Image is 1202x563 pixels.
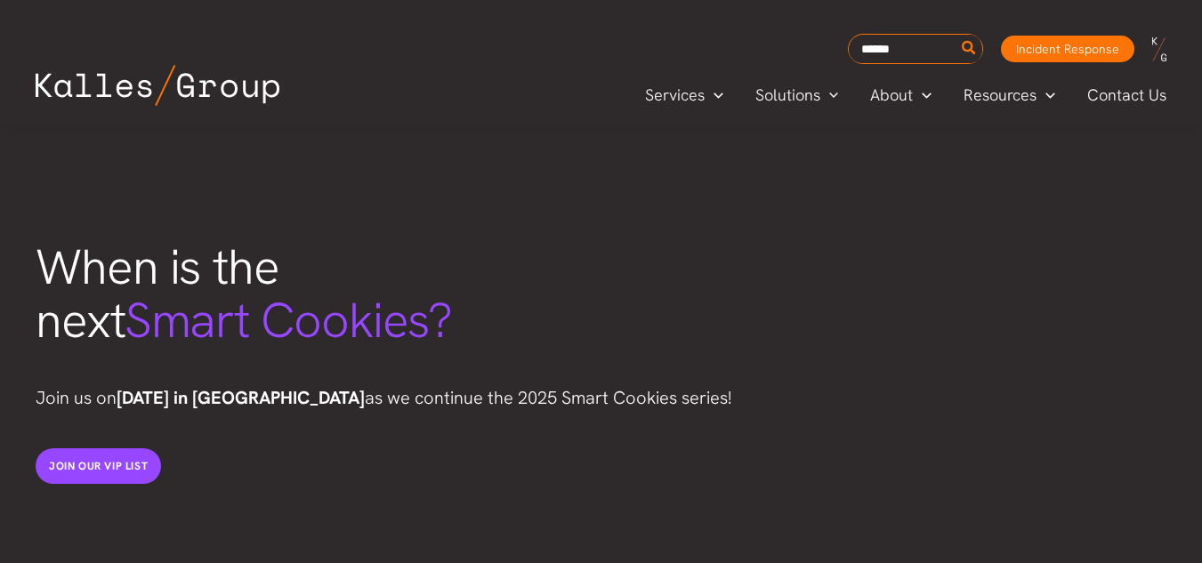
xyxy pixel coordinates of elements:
span: Menu Toggle [1037,82,1055,109]
img: logo_orange.svg [28,28,43,43]
nav: Primary Site Navigation [629,80,1184,109]
span: Menu Toggle [820,82,839,109]
a: Join our VIP List [36,448,161,484]
a: SolutionsMenu Toggle [739,82,855,109]
span: Join our VIP List [49,459,148,473]
span: Smart Cookies? [125,288,453,352]
div: Domain Overview [68,105,159,117]
a: ResourcesMenu Toggle [948,82,1071,109]
span: Contact Us [1087,82,1166,109]
span: Solutions [755,82,820,109]
strong: [DATE] in [GEOGRAPHIC_DATA] [117,386,365,409]
div: Keywords by Traffic [197,105,300,117]
p: Join us on as we continue the 2025 Smart Cookies series! [36,383,872,413]
img: website_grey.svg [28,46,43,60]
a: ServicesMenu Toggle [629,82,739,109]
span: About [870,82,913,109]
img: tab_domain_overview_orange.svg [48,103,62,117]
span: Menu Toggle [705,82,723,109]
span: Resources [964,82,1037,109]
a: Incident Response [1001,36,1134,62]
div: Domain: [DOMAIN_NAME] [46,46,196,60]
a: AboutMenu Toggle [854,82,948,109]
span: Menu Toggle [913,82,932,109]
a: Contact Us [1071,82,1184,109]
img: tab_keywords_by_traffic_grey.svg [177,103,191,117]
img: Kalles Group [36,65,279,106]
span: Services [645,82,705,109]
button: Search [958,35,980,63]
div: v 4.0.25 [50,28,87,43]
span: When is the next [36,235,452,352]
